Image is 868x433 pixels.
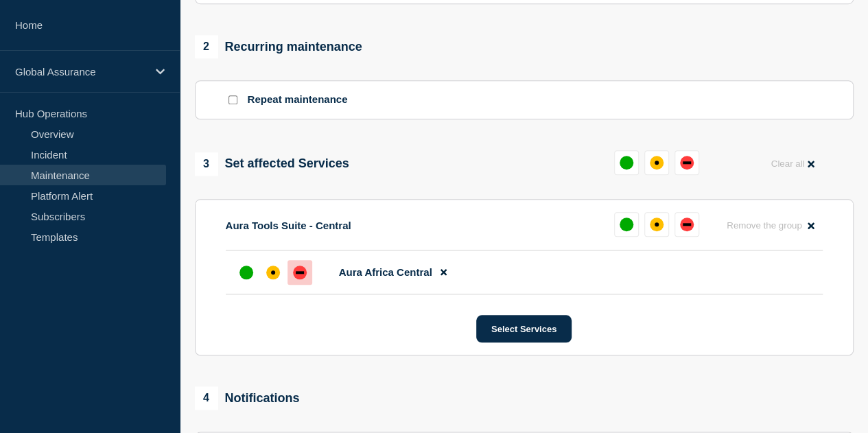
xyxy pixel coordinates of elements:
div: Set affected Services [195,152,349,176]
div: affected [266,266,280,279]
p: Repeat maintenance [248,93,348,106]
button: up [614,150,639,175]
button: affected [644,150,669,175]
div: Notifications [195,386,300,410]
p: Aura Tools Suite - Central [226,220,351,231]
button: down [675,212,699,237]
button: affected [644,212,669,237]
div: affected [650,218,664,231]
p: Global Assurance [15,66,147,78]
div: down [293,266,307,279]
button: Clear all [762,150,822,177]
span: Remove the group [727,220,802,231]
span: Aura Africa Central [339,266,432,278]
div: Recurring maintenance [195,35,362,58]
button: Select Services [476,315,572,342]
div: up [620,156,633,169]
div: down [680,218,694,231]
span: 3 [195,152,218,176]
div: up [620,218,633,231]
input: Repeat maintenance [228,95,237,104]
div: up [239,266,253,279]
button: Remove the group [718,212,823,239]
div: down [680,156,694,169]
div: affected [650,156,664,169]
span: 2 [195,35,218,58]
button: up [614,212,639,237]
button: down [675,150,699,175]
span: 4 [195,386,218,410]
